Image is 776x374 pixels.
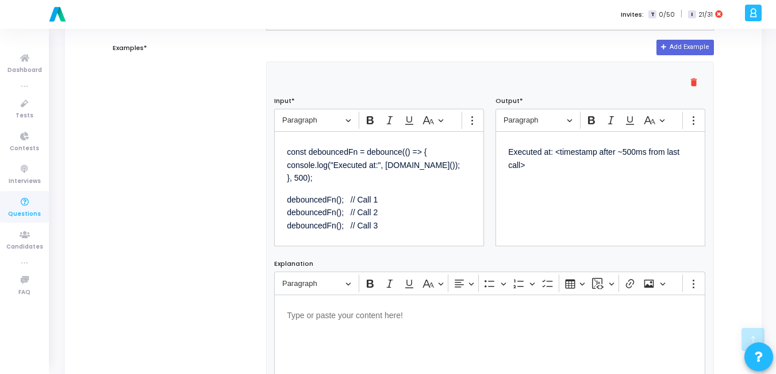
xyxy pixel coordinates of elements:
div: Editor editing area: main [274,131,484,246]
p: Executed at: <timestamp after ~500ms from last call> [508,144,693,184]
span: Paragraph [282,277,342,291]
span: Dashboard [7,66,42,75]
span: Tests [16,111,33,121]
div: Editor toolbar [495,109,705,131]
label: Output* [495,96,523,106]
p: debouncedFn(); // Call 1 debouncedFn(); // Call 2 debouncedFn(); // Call 3 [287,192,471,245]
button: Paragraph [498,112,578,129]
mat-icon: delete [687,75,701,89]
div: Editor toolbar [274,272,705,294]
span: Paragraph [282,113,342,127]
span: Contests [10,144,39,154]
div: Editor editing area: main [495,131,705,246]
div: Editor toolbar [274,109,484,131]
img: logo [46,3,69,26]
p: const debouncedFn = debounce(() => { console.log("Executed at:", [DOMAIN_NAME]()); }, 500); [287,144,471,184]
span: Interviews [9,177,41,186]
span: FAQ [18,288,30,297]
button: Paragraph [277,112,356,129]
label: Examples* [113,43,147,53]
span: 21/31 [698,10,713,20]
label: Invites: [621,10,644,20]
button: Paragraph [277,274,356,292]
label: Input* [274,96,295,106]
span: Questions [8,209,41,219]
button: Add Example [656,40,714,55]
span: I [688,10,696,19]
label: Explanation [274,259,313,269]
span: | [681,8,682,20]
span: 0/50 [659,10,675,20]
span: Paragraph [504,113,563,127]
span: T [648,10,656,19]
span: Candidates [6,242,43,252]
